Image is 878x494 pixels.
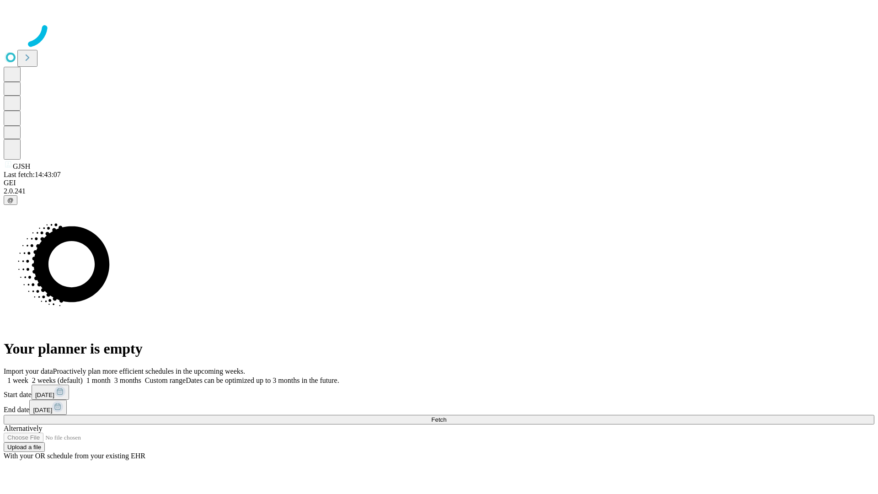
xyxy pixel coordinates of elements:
[86,376,111,384] span: 1 month
[53,367,245,375] span: Proactively plan more efficient schedules in the upcoming weeks.
[4,442,45,452] button: Upload a file
[32,385,69,400] button: [DATE]
[431,416,446,423] span: Fetch
[4,195,17,205] button: @
[4,385,874,400] div: Start date
[33,407,52,413] span: [DATE]
[114,376,141,384] span: 3 months
[186,376,339,384] span: Dates can be optimized up to 3 months in the future.
[7,197,14,204] span: @
[4,340,874,357] h1: Your planner is empty
[4,415,874,424] button: Fetch
[13,162,30,170] span: GJSH
[145,376,186,384] span: Custom range
[7,376,28,384] span: 1 week
[4,400,874,415] div: End date
[32,376,83,384] span: 2 weeks (default)
[4,452,145,460] span: With your OR schedule from your existing EHR
[4,187,874,195] div: 2.0.241
[4,367,53,375] span: Import your data
[35,392,54,398] span: [DATE]
[4,179,874,187] div: GEI
[29,400,67,415] button: [DATE]
[4,424,42,432] span: Alternatively
[4,171,61,178] span: Last fetch: 14:43:07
